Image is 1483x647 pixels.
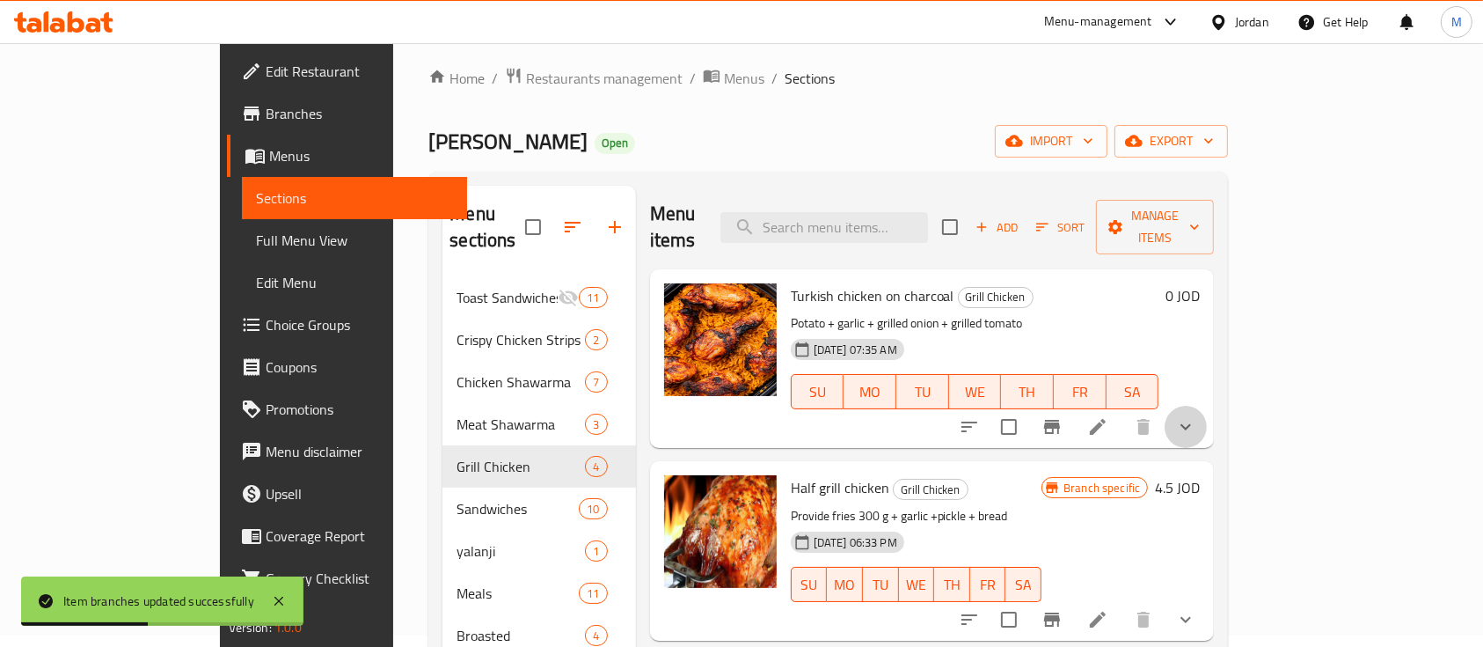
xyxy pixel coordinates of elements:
[442,530,635,572] div: yalanji1
[1005,567,1041,602] button: SA
[1032,214,1089,241] button: Sort
[970,567,1006,602] button: FR
[791,312,1159,335] p: Potato + garlic + grilled onion + grilled tomato
[227,473,468,515] a: Upsell
[1122,599,1165,641] button: delete
[585,625,607,646] div: items
[457,583,579,604] span: Meals
[449,201,524,254] h2: Menu sections
[266,526,454,547] span: Coverage Report
[227,430,468,473] a: Menu disclaimer
[227,92,468,135] a: Branches
[863,567,899,602] button: TU
[585,371,607,393] div: items
[893,479,968,500] div: Grill Chicken
[1114,379,1152,405] span: SA
[242,219,468,261] a: Full Menu View
[1009,130,1093,152] span: import
[1165,599,1207,641] button: show more
[650,201,700,254] h2: Menu items
[266,314,454,335] span: Choice Groups
[851,379,889,405] span: MO
[227,135,468,177] a: Menus
[457,625,585,646] span: Broasted
[1165,406,1207,448] button: show more
[934,567,970,602] button: TH
[586,543,606,560] span: 1
[266,103,454,124] span: Branches
[941,572,963,598] span: TH
[949,374,1002,409] button: WE
[579,287,607,308] div: items
[227,346,468,388] a: Coupons
[791,567,828,602] button: SU
[896,374,949,409] button: TU
[442,361,635,403] div: Chicken Shawarma7
[492,68,498,89] li: /
[63,592,254,611] div: Item branches updated successfully
[1175,609,1196,630] svg: Show Choices
[457,414,585,435] span: Meat Shawarma
[558,287,579,308] svg: Inactive section
[906,572,928,598] span: WE
[1031,599,1073,641] button: Branch-specific-item
[256,230,454,251] span: Full Menu View
[899,567,935,602] button: WE
[1096,200,1214,254] button: Manage items
[664,475,777,588] img: Half grill chicken
[1012,572,1034,598] span: SA
[242,261,468,304] a: Edit Menu
[457,287,558,308] span: Toast Sandwiches - Lagta collection - best seller
[1114,125,1228,158] button: export
[594,206,636,248] button: Add section
[595,133,635,154] div: Open
[515,209,552,246] span: Select all sections
[457,540,585,562] span: yalanji
[457,498,579,519] span: Sandwiches
[799,379,837,405] span: SU
[256,272,454,293] span: Edit Menu
[1165,283,1200,308] h6: 0 JOD
[442,319,635,361] div: Crispy Chicken Strips2
[585,329,607,350] div: items
[266,568,454,589] span: Grocery Checklist
[457,329,585,350] span: Crispy Chicken Strips
[973,217,1020,238] span: Add
[227,50,468,92] a: Edit Restaurant
[977,572,999,598] span: FR
[1110,205,1200,249] span: Manage items
[585,414,607,435] div: items
[1044,11,1152,33] div: Menu-management
[579,583,607,604] div: items
[266,61,454,82] span: Edit Restaurant
[579,498,607,519] div: items
[664,283,777,396] img: Turkish chicken on charcoal
[229,616,272,639] span: Version:
[791,374,844,409] button: SU
[526,68,683,89] span: Restaurants management
[266,399,454,420] span: Promotions
[948,599,990,641] button: sort-choices
[844,374,896,409] button: MO
[931,209,968,246] span: Select section
[1061,379,1099,405] span: FR
[771,68,778,89] li: /
[505,67,683,90] a: Restaurants management
[720,212,928,243] input: search
[1025,214,1096,241] span: Sort items
[703,67,764,90] a: Menus
[428,121,588,161] span: [PERSON_NAME]
[1036,217,1085,238] span: Sort
[1451,12,1462,32] span: M
[442,445,635,488] div: Grill Chicken4
[266,357,454,378] span: Coupons
[256,187,454,209] span: Sections
[457,371,585,393] span: Chicken Shawarma
[785,68,835,89] span: Sections
[1155,475,1200,500] h6: 4.5 JOD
